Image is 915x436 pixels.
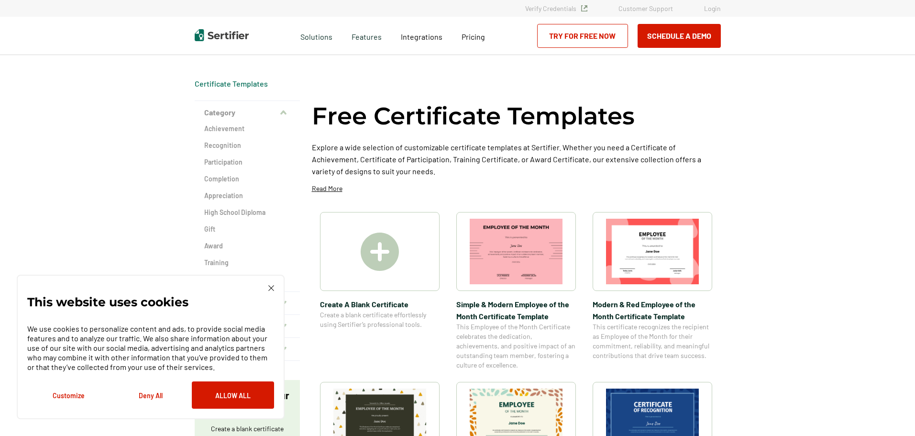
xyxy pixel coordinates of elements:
button: Deny All [110,381,192,409]
span: This Employee of the Month Certificate celebrates the dedication, achievements, and positive impa... [456,322,576,370]
a: High School Diploma [204,208,290,217]
span: Simple & Modern Employee of the Month Certificate Template [456,298,576,322]
a: Award [204,241,290,251]
a: Modern & Red Employee of the Month Certificate TemplateModern & Red Employee of the Month Certifi... [593,212,712,370]
span: Modern & Red Employee of the Month Certificate Template [593,298,712,322]
img: Verified [581,5,587,11]
button: Schedule a Demo [638,24,721,48]
span: This certificate recognizes the recipient as Employee of the Month for their commitment, reliabil... [593,322,712,360]
span: Pricing [462,32,485,41]
span: Features [352,30,382,42]
a: Customer Support [618,4,673,12]
p: We use cookies to personalize content and ads, to provide social media features and to analyze ou... [27,324,274,372]
a: Try for Free Now [537,24,628,48]
a: Appreciation [204,191,290,201]
p: Explore a wide selection of customizable certificate templates at Sertifier. Whether you need a C... [312,141,721,177]
a: Login [704,4,721,12]
div: Breadcrumb [195,79,268,89]
span: Create A Blank Certificate [320,298,440,310]
span: Integrations [401,32,442,41]
img: Simple & Modern Employee of the Month Certificate Template [470,219,562,284]
a: Simple & Modern Employee of the Month Certificate TemplateSimple & Modern Employee of the Month C... [456,212,576,370]
img: Cookie Popup Close [268,285,274,291]
a: Integrations [401,30,442,42]
a: Recognition [204,141,290,150]
a: Participation [204,157,290,167]
img: Modern & Red Employee of the Month Certificate Template [606,219,699,284]
a: Achievement [204,124,290,134]
p: This website uses cookies [27,297,188,307]
a: Verify Credentials [525,4,587,12]
button: Customize [27,381,110,409]
div: Category [195,124,300,292]
a: Pricing [462,30,485,42]
a: Gift [204,224,290,234]
span: Solutions [300,30,332,42]
span: Create a blank certificate effortlessly using Sertifier’s professional tools. [320,310,440,329]
p: Read More [312,184,342,193]
button: Allow All [192,381,274,409]
a: Certificate Templates [195,79,268,88]
a: Completion [204,174,290,184]
img: Create A Blank Certificate [361,233,399,271]
button: Category [195,101,300,124]
iframe: Chat Widget [867,390,915,436]
img: Sertifier | Digital Credentialing Platform [195,29,249,41]
h1: Free Certificate Templates [312,101,635,132]
a: Training [204,258,290,268]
